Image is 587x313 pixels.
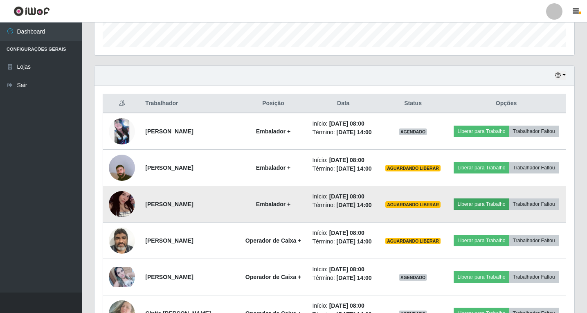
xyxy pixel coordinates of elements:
[145,164,193,171] strong: [PERSON_NAME]
[312,192,374,201] li: Início:
[312,201,374,209] li: Término:
[329,157,364,163] time: [DATE] 08:00
[454,198,509,210] button: Liberar para Trabalho
[312,164,374,173] li: Término:
[256,201,290,207] strong: Embalador +
[509,198,559,210] button: Trabalhador Faltou
[337,129,372,135] time: [DATE] 14:00
[109,118,135,144] img: 1652231236130.jpeg
[312,265,374,274] li: Início:
[13,6,50,16] img: CoreUI Logo
[312,274,374,282] li: Término:
[509,126,559,137] button: Trabalhador Faltou
[509,271,559,283] button: Trabalhador Faltou
[385,165,441,171] span: AGUARDANDO LIBERAR
[256,164,290,171] strong: Embalador +
[145,237,193,244] strong: [PERSON_NAME]
[312,229,374,237] li: Início:
[245,237,301,244] strong: Operador de Caixa +
[399,128,427,135] span: AGENDADO
[145,128,193,135] strong: [PERSON_NAME]
[329,302,364,309] time: [DATE] 08:00
[109,144,135,191] img: 1756498366711.jpeg
[109,175,135,233] img: 1757113340367.jpeg
[145,201,193,207] strong: [PERSON_NAME]
[337,202,372,208] time: [DATE] 14:00
[385,201,441,208] span: AGUARDANDO LIBERAR
[329,266,364,272] time: [DATE] 08:00
[109,267,135,287] img: 1668045195868.jpeg
[329,193,364,200] time: [DATE] 08:00
[509,162,559,173] button: Trabalhador Faltou
[109,223,135,258] img: 1625107347864.jpeg
[256,128,290,135] strong: Embalador +
[337,275,372,281] time: [DATE] 14:00
[454,162,509,173] button: Liberar para Trabalho
[385,238,441,244] span: AGUARDANDO LIBERAR
[145,274,193,280] strong: [PERSON_NAME]
[337,238,372,245] time: [DATE] 14:00
[312,156,374,164] li: Início:
[399,274,427,281] span: AGENDADO
[140,94,239,113] th: Trabalhador
[312,128,374,137] li: Término:
[379,94,447,113] th: Status
[454,271,509,283] button: Liberar para Trabalho
[454,235,509,246] button: Liberar para Trabalho
[239,94,308,113] th: Posição
[329,120,364,127] time: [DATE] 08:00
[245,274,301,280] strong: Operador de Caixa +
[307,94,379,113] th: Data
[312,237,374,246] li: Término:
[509,235,559,246] button: Trabalhador Faltou
[447,94,566,113] th: Opções
[454,126,509,137] button: Liberar para Trabalho
[337,165,372,172] time: [DATE] 14:00
[312,302,374,310] li: Início:
[312,119,374,128] li: Início:
[329,230,364,236] time: [DATE] 08:00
